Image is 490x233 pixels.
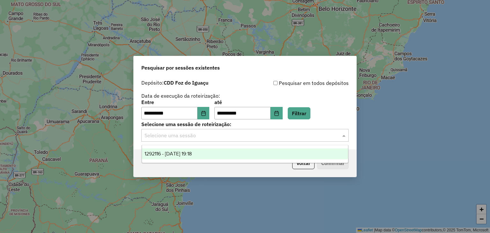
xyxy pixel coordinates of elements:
button: Filtrar [288,107,310,119]
button: Voltar [292,157,315,169]
label: Selecione uma sessão de roteirização: [141,120,349,128]
label: Data de execução da roteirização: [141,92,220,100]
label: até [214,98,282,106]
button: Choose Date [197,107,210,120]
div: Pesquisar em todos depósitos [245,79,349,87]
label: Entre [141,98,209,106]
span: Pesquisar por sessões existentes [141,64,220,71]
strong: CDD Foz do Iguaçu [164,79,208,86]
button: Choose Date [271,107,283,120]
label: Depósito: [141,79,208,86]
span: 1292116 - [DATE] 19:18 [145,151,192,156]
ng-dropdown-panel: Options list [142,145,349,163]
